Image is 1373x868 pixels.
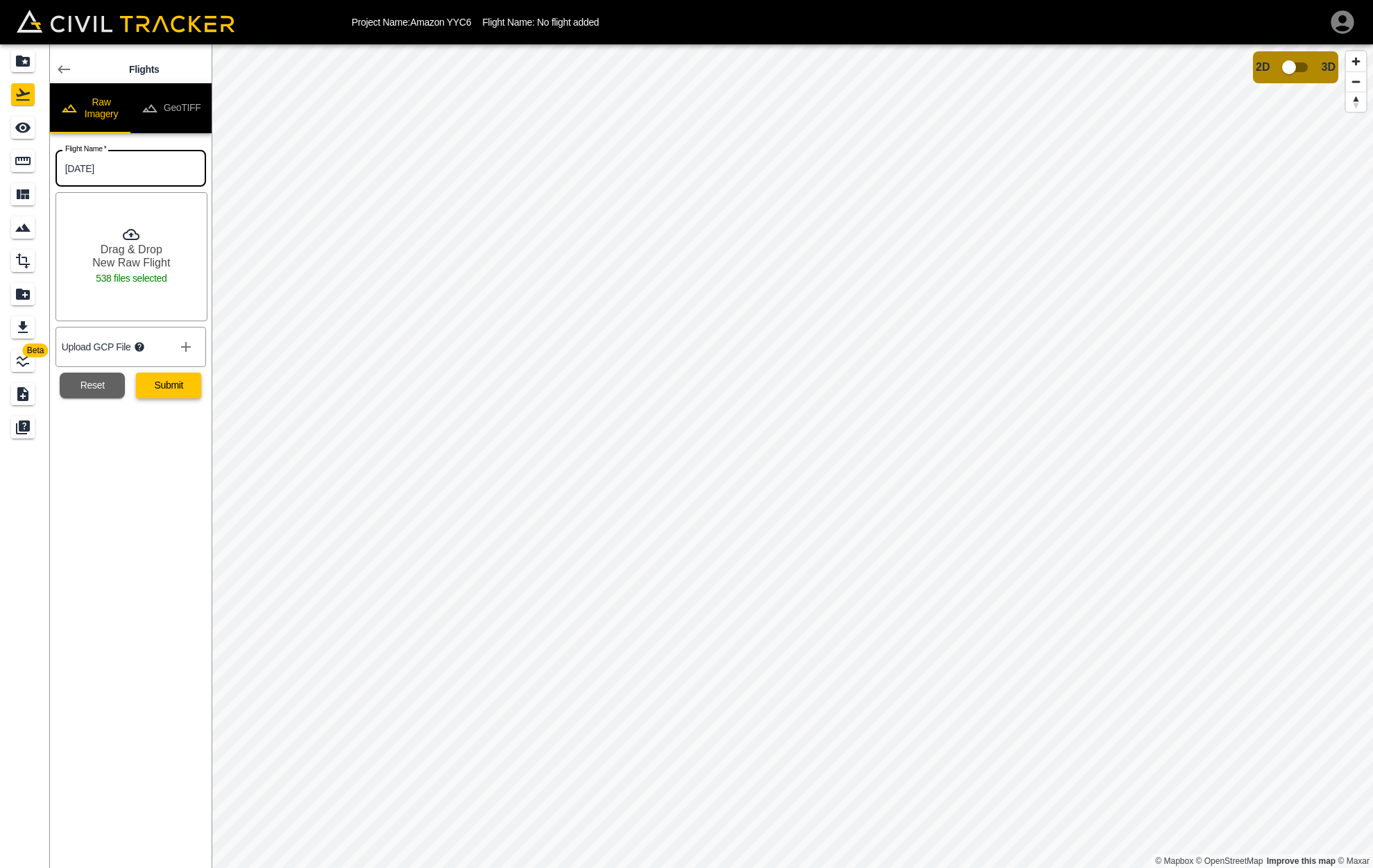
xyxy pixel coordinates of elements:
[1196,856,1263,866] a: OpenStreetMap
[482,17,599,28] p: Flight Name: No flight added
[212,44,1373,868] canvas: Map
[1155,856,1193,866] a: Mapbox
[1338,856,1370,866] a: Maxar
[17,10,234,32] img: Civil Tracker
[352,17,471,28] p: Project Name: Amazon YYC6
[1346,71,1366,92] button: Zoom out
[1322,61,1336,74] span: 3D
[1256,61,1270,74] span: 2D
[1346,51,1366,71] button: Zoom in
[1346,92,1366,112] button: Reset bearing to north
[1267,856,1336,866] a: Map feedback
